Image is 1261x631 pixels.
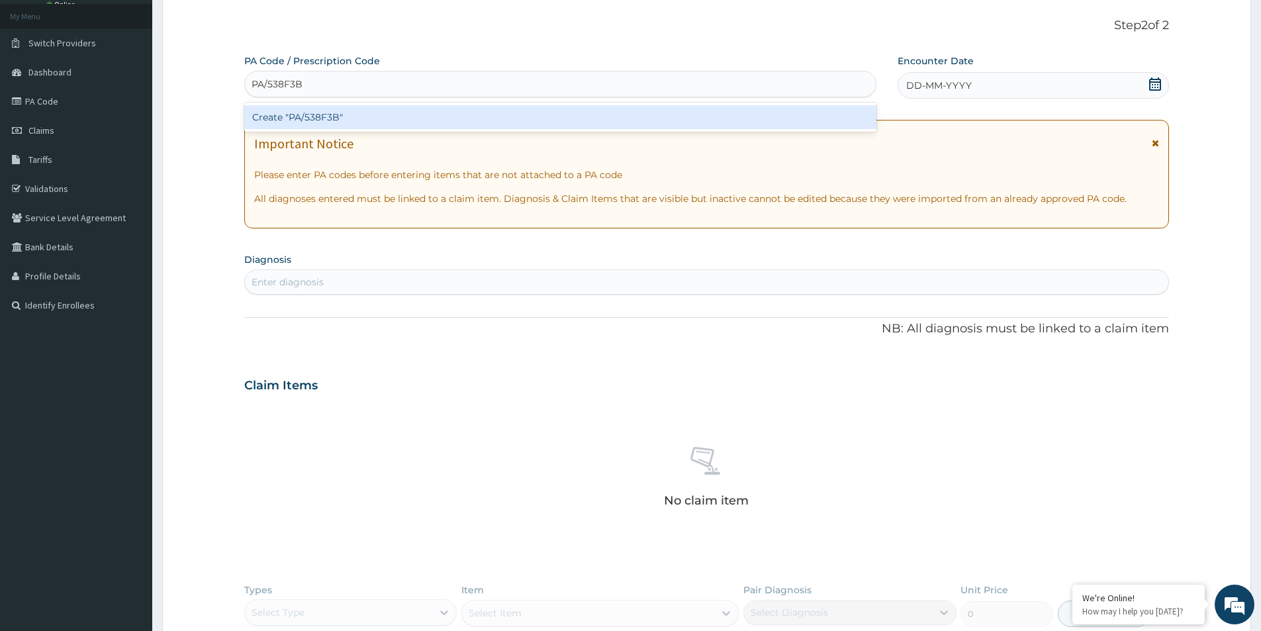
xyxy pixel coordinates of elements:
img: d_794563401_company_1708531726252_794563401 [24,66,54,99]
label: PA Code / Prescription Code [244,54,380,68]
div: Enter diagnosis [252,275,324,289]
div: Chat with us now [69,74,222,91]
label: Diagnosis [244,253,291,266]
div: Create "PA/538F3B" [244,105,876,129]
textarea: Type your message and hit 'Enter' [7,362,252,408]
p: Step 2 of 2 [244,19,1169,33]
label: Encounter Date [898,54,974,68]
span: We're online! [77,167,183,301]
p: All diagnoses entered must be linked to a claim item. Diagnosis & Claim Items that are visible bu... [254,192,1159,205]
div: Minimize live chat window [217,7,249,38]
p: Please enter PA codes before entering items that are not attached to a PA code [254,168,1159,181]
span: Dashboard [28,66,71,78]
h3: Claim Items [244,379,318,393]
span: Switch Providers [28,37,96,49]
h1: Important Notice [254,136,353,151]
p: No claim item [664,494,749,507]
span: DD-MM-YYYY [906,79,972,92]
p: How may I help you today? [1082,606,1195,617]
div: We're Online! [1082,592,1195,604]
p: NB: All diagnosis must be linked to a claim item [244,320,1169,338]
span: Claims [28,124,54,136]
span: Tariffs [28,154,52,166]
